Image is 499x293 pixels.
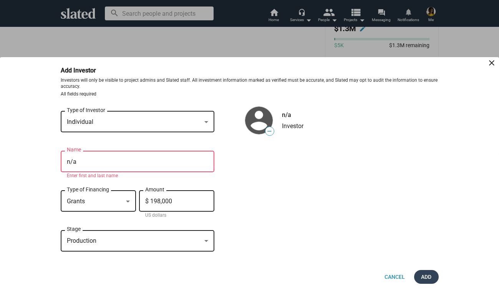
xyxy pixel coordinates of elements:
div: Investor [282,122,303,130]
span: — [265,128,274,135]
mat-hint: US dollars [145,212,166,219]
span: Grants [67,198,85,205]
img: undefined [245,107,273,134]
h3: Add Investor [61,66,107,74]
span: Add [420,270,433,284]
span: Cancel [385,270,405,284]
bottom-sheet-header: Add Investor [61,66,439,77]
mat-error: Enter first and last name [67,173,208,179]
span: Individual [67,118,93,125]
button: Add [414,270,439,284]
div: All fields required [61,77,439,97]
div: Investors will only be visible to project admins and Slated staff. All investment information mar... [61,77,439,90]
div: n/a [282,111,303,119]
span: Production [67,237,96,244]
mat-icon: close [487,58,496,67]
button: Cancel [378,270,411,284]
